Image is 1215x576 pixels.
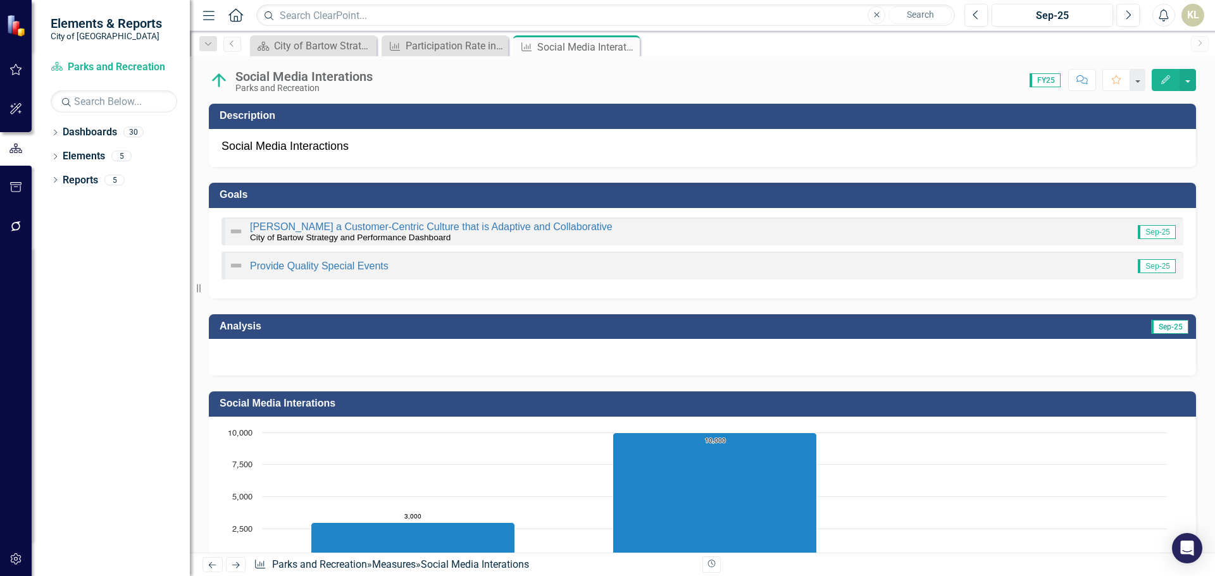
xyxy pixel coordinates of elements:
input: Search Below... [51,90,177,113]
div: 5 [104,175,125,185]
a: Reports [63,173,98,188]
span: Sep-25 [1151,320,1188,334]
a: [PERSON_NAME] a Customer-Centric Culture that is Adaptive and Collaborative [250,221,613,232]
img: Not Defined [228,224,244,239]
a: Participation Rate in Parks and Recreation Activities [385,38,505,54]
path: FY24, 3,000. Actual. [311,523,515,561]
span: Search [907,9,934,20]
h3: Description [220,110,1190,121]
div: » » [254,558,693,572]
span: Sep-25 [1138,259,1176,273]
a: Elements [63,149,105,164]
img: ClearPoint Strategy [6,15,28,37]
a: Provide Quality Special Events [250,260,389,271]
img: Not Defined [228,258,244,273]
button: Search [888,6,952,24]
span: Elements & Reports [51,16,162,31]
text: 10,000 [228,429,252,438]
a: City of Bartow Strategy and Performance Dashboard [253,38,373,54]
text: 7,500 [232,461,252,469]
span: Social Media Interactions [221,140,349,152]
div: Open Intercom Messenger [1172,533,1202,563]
text: 3,000 [404,513,421,520]
input: Search ClearPoint... [256,4,955,27]
a: Measures [372,558,416,570]
a: Parks and Recreation [272,558,367,570]
div: Parks and Recreation [235,83,373,93]
div: City of Bartow Strategy and Performance Dashboard [274,38,373,54]
div: Social Media Interations [421,558,529,570]
div: 5 [111,151,132,162]
span: Sep-25 [1138,225,1176,239]
img: On Target [209,70,229,90]
h3: Analysis [220,321,723,332]
text: 5,000 [232,493,252,501]
button: Sep-25 [992,4,1113,27]
a: Parks and Recreation [51,60,177,75]
small: City of Bartow Strategy and Performance Dashboard [250,233,451,242]
h3: Social Media Interations [220,398,1190,409]
div: Social Media Interations [235,70,373,83]
div: 30 [123,127,144,138]
a: Dashboards [63,125,117,140]
div: Social Media Interations [537,39,637,55]
text: 2,500 [232,525,252,534]
small: City of [GEOGRAPHIC_DATA] [51,31,162,41]
h3: Goals [220,189,1190,200]
button: KL [1181,4,1204,27]
path: FY25, 10,000. Actual. [613,433,817,561]
text: 10,000 [705,438,726,444]
div: Participation Rate in Parks and Recreation Activities [406,38,505,54]
div: Sep-25 [996,8,1109,23]
span: FY25 [1030,73,1061,87]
